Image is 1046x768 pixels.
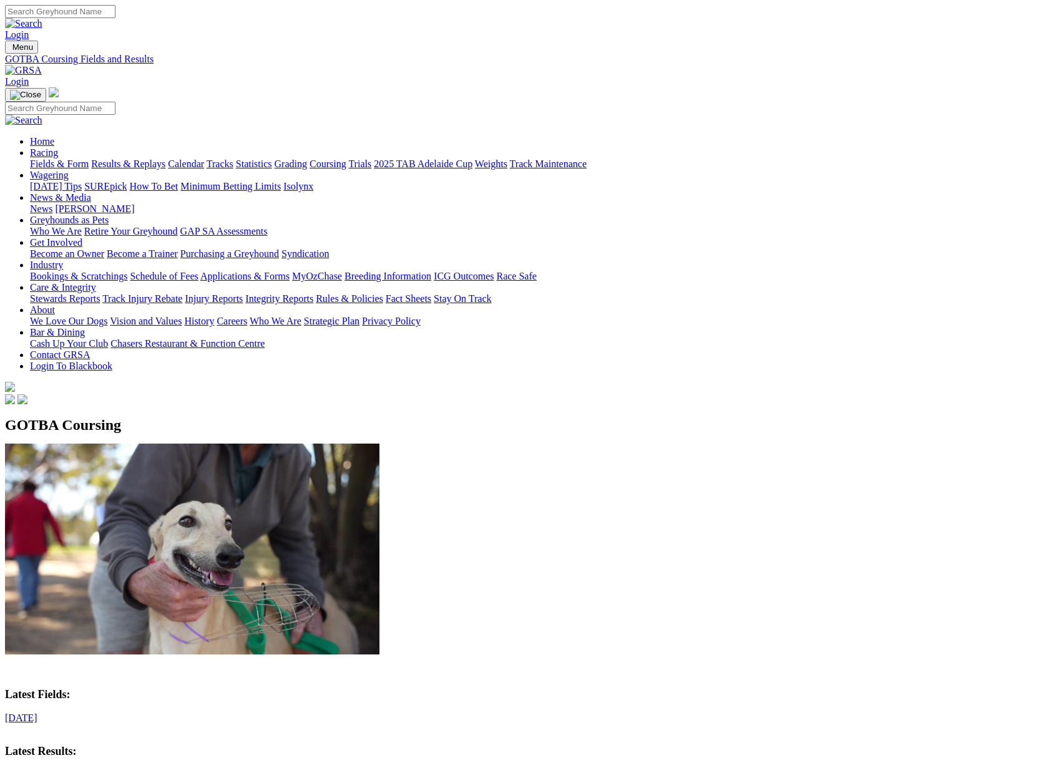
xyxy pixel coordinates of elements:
[5,444,379,654] img: vlcsnap-2022-05-12-10h19m24s395.png
[107,248,178,259] a: Become a Trainer
[110,338,265,349] a: Chasers Restaurant & Function Centre
[5,29,29,40] a: Login
[55,203,134,214] a: [PERSON_NAME]
[30,338,108,349] a: Cash Up Your Club
[236,158,272,169] a: Statistics
[30,304,55,315] a: About
[30,215,109,225] a: Greyhounds as Pets
[30,271,1041,282] div: Industry
[180,248,279,259] a: Purchasing a Greyhound
[5,5,115,18] input: Search
[250,316,301,326] a: Who We Are
[5,41,38,54] button: Toggle navigation
[275,158,307,169] a: Grading
[30,271,127,281] a: Bookings & Scratchings
[12,42,33,52] span: Menu
[345,271,431,281] a: Breeding Information
[30,248,104,259] a: Become an Owner
[110,316,182,326] a: Vision and Values
[30,226,1041,237] div: Greyhounds as Pets
[475,158,507,169] a: Weights
[292,271,342,281] a: MyOzChase
[102,293,182,304] a: Track Injury Rebate
[217,316,247,326] a: Careers
[30,316,1041,327] div: About
[30,192,91,203] a: News & Media
[386,293,431,304] a: Fact Sheets
[30,147,58,158] a: Racing
[362,316,421,326] a: Privacy Policy
[49,87,59,97] img: logo-grsa-white.png
[184,316,214,326] a: History
[30,260,63,270] a: Industry
[30,316,107,326] a: We Love Our Dogs
[5,115,42,126] img: Search
[30,237,82,248] a: Get Involved
[30,203,52,214] a: News
[91,158,165,169] a: Results & Replays
[130,271,198,281] a: Schedule of Fees
[30,226,82,236] a: Who We Are
[5,417,121,433] span: GOTBA Coursing
[180,181,281,192] a: Minimum Betting Limits
[374,158,472,169] a: 2025 TAB Adelaide Cup
[5,688,70,701] strong: Latest Fields:
[10,90,41,100] img: Close
[30,181,82,192] a: [DATE] Tips
[180,226,268,236] a: GAP SA Assessments
[17,394,27,404] img: twitter.svg
[5,102,115,115] input: Search
[168,158,204,169] a: Calendar
[30,158,1041,170] div: Racing
[5,382,15,392] img: logo-grsa-white.png
[30,293,1041,304] div: Care & Integrity
[30,136,54,147] a: Home
[5,18,42,29] img: Search
[5,394,15,404] img: facebook.svg
[30,293,100,304] a: Stewards Reports
[30,361,112,371] a: Login To Blackbook
[30,181,1041,192] div: Wagering
[510,158,587,169] a: Track Maintenance
[5,65,42,76] img: GRSA
[207,158,233,169] a: Tracks
[434,271,494,281] a: ICG Outcomes
[5,712,37,723] a: [DATE]
[30,338,1041,349] div: Bar & Dining
[348,158,371,169] a: Trials
[200,271,290,281] a: Applications & Forms
[30,327,85,338] a: Bar & Dining
[434,293,491,304] a: Stay On Track
[5,76,29,87] a: Login
[281,248,329,259] a: Syndication
[30,282,96,293] a: Care & Integrity
[30,248,1041,260] div: Get Involved
[283,181,313,192] a: Isolynx
[304,316,359,326] a: Strategic Plan
[30,170,69,180] a: Wagering
[185,293,243,304] a: Injury Reports
[5,745,77,757] strong: Latest Results:
[30,158,89,169] a: Fields & Form
[310,158,346,169] a: Coursing
[84,226,178,236] a: Retire Your Greyhound
[30,203,1041,215] div: News & Media
[316,293,383,304] a: Rules & Policies
[130,181,178,192] a: How To Bet
[245,293,313,304] a: Integrity Reports
[496,271,536,281] a: Race Safe
[5,88,46,102] button: Toggle navigation
[30,349,90,360] a: Contact GRSA
[84,181,127,192] a: SUREpick
[5,54,1041,65] a: GOTBA Coursing Fields and Results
